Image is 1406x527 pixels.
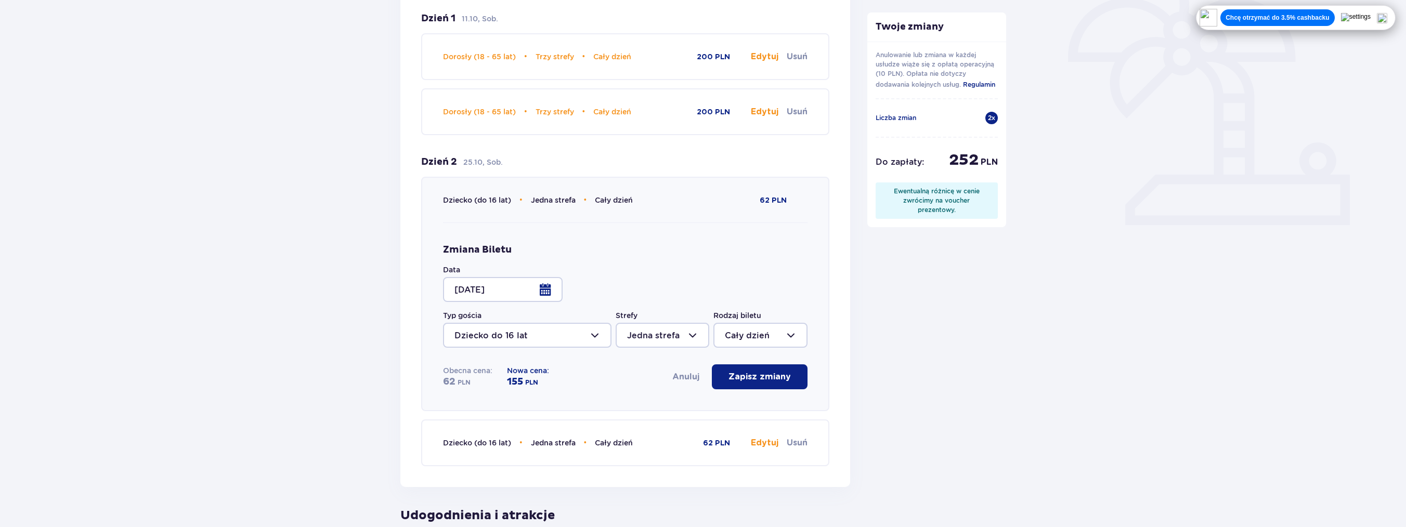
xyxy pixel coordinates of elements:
p: 200 PLN [697,107,730,117]
span: Cały dzień [595,196,633,204]
h4: Zmiana Biletu [443,244,512,256]
span: • [524,107,527,117]
p: 62 PLN [760,195,787,206]
span: 155 [507,376,523,388]
button: Usuń [787,51,808,62]
label: Typ gościa [443,310,481,321]
span: 62 [443,376,455,388]
span: Dziecko (do 16 lat) [443,196,511,204]
span: Dorosły (18 - 65 lat) [443,52,516,61]
button: Usuń [787,106,808,117]
p: Dzień 2 [421,156,457,168]
p: Twoje zmiany [867,21,1007,33]
button: Zapisz zmiany [712,364,808,389]
span: PLN [525,378,538,387]
button: Edytuj [751,106,778,117]
span: • [519,195,523,205]
span: Trzy strefy [536,108,574,116]
span: • [524,51,527,62]
span: Dorosły (18 - 65 lat) [443,108,516,116]
span: Cały dzień [595,439,633,447]
span: • [582,51,585,62]
p: Nowa cena: [507,365,549,376]
p: 11.10, Sob. [462,14,498,24]
label: Data [443,265,460,275]
label: Strefy [616,310,637,321]
a: Regulamin [963,78,995,90]
span: • [584,438,587,448]
p: 200 PLN [697,52,730,62]
button: Edytuj [751,437,778,449]
p: Zapisz zmiany [728,371,791,383]
span: Trzy strefy [536,52,574,61]
span: Jedna strefa [531,439,576,447]
span: Cały dzień [593,52,631,61]
button: Edytuj [751,51,778,62]
p: Dzień 1 [421,12,455,25]
span: • [519,438,523,448]
p: Do zapłaty : [876,156,924,168]
span: PLN [981,156,998,168]
p: Obecna cena: [443,365,492,376]
span: • [582,107,585,117]
span: 252 [949,150,979,170]
p: Udogodnienia i atrakcje [400,499,850,523]
div: Ewentualną różnicę w cenie zwrócimy na voucher prezentowy. [884,187,990,215]
p: Liczba zmian [876,113,916,123]
span: • [584,195,587,205]
span: Cały dzień [593,108,631,116]
p: Anulowanie lub zmiana w każdej usłudze wiąże się z opłatą operacyjną (10 PLN). Opłata nie dotyczy... [876,50,998,90]
p: 25.10, Sob. [463,157,503,167]
span: Dziecko (do 16 lat) [443,439,511,447]
button: Usuń [787,437,808,449]
span: PLN [458,378,471,387]
div: 2 x [985,112,998,124]
p: 62 PLN [703,438,730,449]
button: Anuluj [672,371,699,383]
label: Rodzaj biletu [713,310,761,321]
span: Regulamin [963,81,995,88]
span: Jedna strefa [531,196,576,204]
